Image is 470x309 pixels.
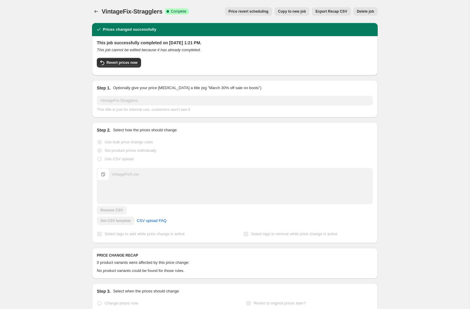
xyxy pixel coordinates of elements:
button: Price revert scheduling [225,7,272,16]
span: No product variants could be found for those rules. [97,268,184,273]
h2: Step 3. [97,288,111,294]
button: Delete job [353,7,378,16]
p: Select how the prices should change [113,127,177,133]
input: 30% off holiday sale [97,96,373,105]
span: Export Recap CSV [315,9,347,14]
span: Copy to new job [278,9,306,14]
span: Use CSV upload [105,157,134,161]
span: Set product prices individually [105,148,156,153]
a: CSV upload FAQ [133,216,170,226]
p: Optionally give your price [MEDICAL_DATA] a title (eg "March 30% off sale on boots") [113,85,261,91]
h2: Step 2. [97,127,111,133]
button: Price change jobs [92,7,100,16]
span: CSV upload FAQ [137,218,167,224]
span: 0 product variants were affected by this price change: [97,260,189,265]
h2: This job successfully completed on [DATE] 1:21 PM. [97,40,373,46]
span: Revert prices now [106,60,137,65]
span: Revert to original prices later? [254,301,306,305]
button: Export Recap CSV [312,7,351,16]
div: VintageFix5.csv [112,171,139,177]
button: Revert prices now [97,58,141,67]
span: Delete job [357,9,374,14]
h2: Step 1. [97,85,111,91]
h2: Prices changed successfully [103,27,156,33]
h6: PRICE CHANGE RECAP [97,253,373,258]
button: Copy to new job [275,7,310,16]
span: Price revert scheduling [229,9,269,14]
span: Select tags to remove while price change is active [251,232,338,236]
span: Complete [171,9,186,14]
span: This title is just for internal use, customers won't see it [97,107,190,112]
span: Select tags to add while price change is active [105,232,185,236]
span: Change prices now [105,301,138,305]
p: Select when the prices should change [113,288,179,294]
span: VintageFix-Stragglers [102,8,162,15]
i: This job cannot be edited because it has already completed. [97,48,201,52]
span: Use bulk price change rules [105,140,153,144]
